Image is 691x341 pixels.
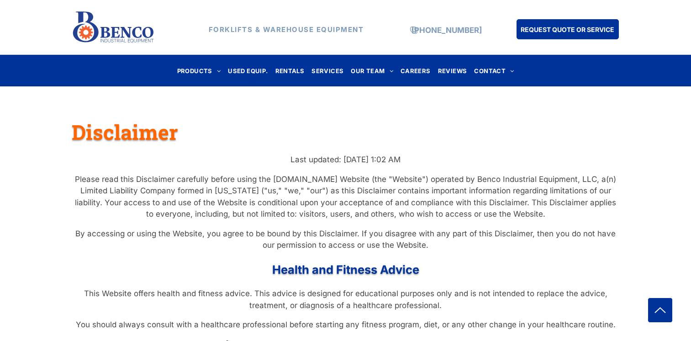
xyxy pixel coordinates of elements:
[521,21,614,38] span: REQUEST QUOTE OR SERVICE
[397,64,434,77] a: CAREERS
[72,319,620,331] p: You should always consult with a healthcare professional before starting any fitness program, die...
[347,64,397,77] a: OUR TEAM
[272,64,308,77] a: RENTALS
[209,25,364,34] strong: FORKLIFTS & WAREHOUSE EQUIPMENT
[308,64,347,77] a: SERVICES
[72,288,620,311] p: This Website offers health and fitness advice. This advice is designed for educational purposes o...
[72,174,620,220] p: Please read this Disclaimer carefully before using the [DOMAIN_NAME] Website (the "Website") oper...
[411,26,482,35] a: [PHONE_NUMBER]
[470,64,517,77] a: CONTACT
[72,261,620,278] h2: Health and Fitness Advice
[224,64,271,77] a: USED EQUIP.
[72,118,178,145] span: Disclaimer
[517,19,619,39] a: REQUEST QUOTE OR SERVICE
[72,228,620,251] p: By accessing or using the Website, you agree to be bound by this Disclaimer. If you disagree with...
[72,154,620,166] p: Last updated: [DATE] 1:02 AM
[434,64,471,77] a: REVIEWS
[174,64,225,77] a: PRODUCTS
